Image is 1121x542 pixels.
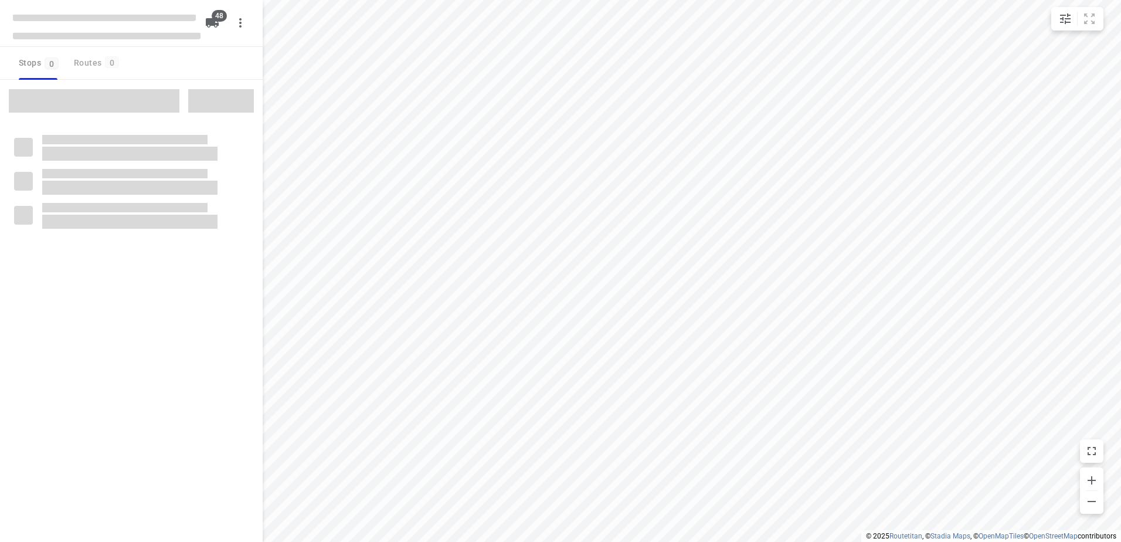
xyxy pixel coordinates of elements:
[979,532,1024,540] a: OpenMapTiles
[866,532,1116,540] li: © 2025 , © , © © contributors
[889,532,922,540] a: Routetitan
[1029,532,1078,540] a: OpenStreetMap
[1051,7,1103,31] div: small contained button group
[1054,7,1077,31] button: Map settings
[930,532,970,540] a: Stadia Maps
